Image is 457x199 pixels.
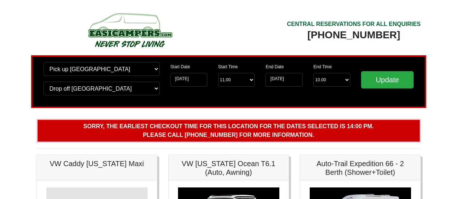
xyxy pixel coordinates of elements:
input: Return Date [266,73,302,87]
label: Start Time [218,64,238,70]
label: End Date [266,64,284,70]
img: campers-checkout-logo.png [61,10,199,50]
input: Start Date [170,73,207,87]
div: CENTRAL RESERVATIONS FOR ALL ENQUIRIES [287,20,421,29]
h5: Auto-Trail Expedition 66 - 2 Berth (Shower+Toilet) [308,159,413,177]
div: [PHONE_NUMBER] [287,29,421,42]
h5: VW Caddy [US_STATE] Maxi [44,159,150,168]
label: End Time [313,64,332,70]
label: Start Date [170,64,190,70]
input: Update [361,71,414,88]
b: Sorry, the earliest checkout time for this location for the dates selected is 14:00 pm. Please ca... [83,123,373,138]
h5: VW [US_STATE] Ocean T6.1 (Auto, Awning) [176,159,282,177]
